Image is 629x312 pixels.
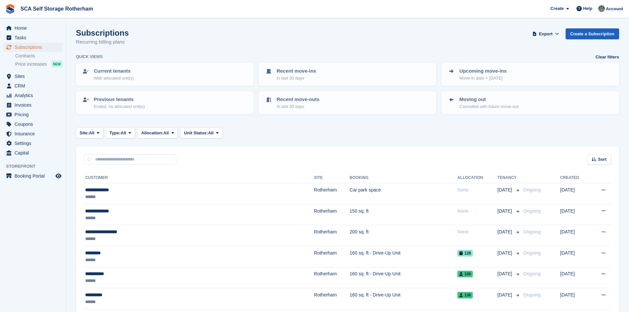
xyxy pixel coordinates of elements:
a: Clear filters [595,54,619,60]
a: Create a Subscription [566,28,619,39]
a: menu [3,23,62,33]
td: Rotherham [314,267,350,288]
span: [DATE] [498,187,513,193]
span: Pricing [15,110,54,119]
th: Customer [84,173,314,183]
p: Cancelled with future move-out [459,103,518,110]
a: Previous tenants Ended, no allocated unit(s) [77,92,253,114]
a: menu [3,72,62,81]
a: Contracts [15,53,62,59]
a: menu [3,129,62,138]
td: [DATE] [560,267,590,288]
td: [DATE] [560,225,590,246]
div: NEW [52,61,62,67]
button: Type: All [106,127,135,138]
span: 106 [457,271,473,277]
a: menu [3,33,62,42]
td: Rotherham [314,246,350,267]
a: menu [3,148,62,157]
span: Ongoing [523,229,541,234]
span: Coupons [15,120,54,129]
div: None [457,228,497,235]
span: Settings [15,139,54,148]
td: Rotherham [314,288,350,309]
th: Created [560,173,590,183]
img: Sarah Race [598,5,605,12]
a: Recent move-ins In last 30 days [260,63,436,85]
span: Type: [110,130,121,136]
a: menu [3,43,62,52]
a: menu [3,139,62,148]
span: [DATE] [498,228,513,235]
span: Export [539,31,552,37]
span: Account [606,6,623,12]
img: stora-icon-8386f47178a22dfd0bd8f6a31ec36ba5ce8667c1dd55bd0f319d3a0aa187defe.svg [5,4,15,14]
p: In last 30 days [277,103,320,110]
span: Sort [598,156,607,163]
p: Moving out [459,96,518,103]
span: All [163,130,169,136]
span: Ongoing [523,187,541,192]
span: Insurance [15,129,54,138]
a: menu [3,91,62,100]
p: Move-in date > [DATE] [459,75,507,82]
div: None [457,208,497,215]
span: Ongoing [523,292,541,297]
a: SCA Self Storage Rotherham [18,3,96,14]
a: menu [3,110,62,119]
td: [DATE] [560,288,590,309]
p: Current tenants [94,67,134,75]
span: Ongoing [523,208,541,214]
a: Moving out Cancelled with future move-out [442,92,618,114]
a: menu [3,100,62,110]
span: 128 [457,250,473,257]
span: Tasks [15,33,54,42]
td: 150 sq. ft [350,204,457,225]
span: Capital [15,148,54,157]
span: Booking Portal [15,171,54,181]
span: Invoices [15,100,54,110]
span: [DATE] [498,292,513,298]
button: Unit Status: All [180,127,222,138]
td: 160 sq. ft - Drive-Up Unit [350,288,457,309]
th: Tenancy [498,173,521,183]
span: All [121,130,126,136]
span: Sites [15,72,54,81]
h1: Subscriptions [76,28,129,37]
span: Unit Status: [184,130,208,136]
button: Allocation: All [138,127,178,138]
td: Car park space [350,183,457,204]
td: [DATE] [560,204,590,225]
span: CRM [15,81,54,90]
p: With allocated unit(s) [94,75,134,82]
span: Analytics [15,91,54,100]
p: Upcoming move-ins [459,67,507,75]
a: Current tenants With allocated unit(s) [77,63,253,85]
a: Upcoming move-ins Move-in date > [DATE] [442,63,618,85]
a: Price increases NEW [15,60,62,68]
span: 136 [457,292,473,298]
span: Help [583,5,592,12]
span: Site: [80,130,89,136]
p: Ended, no allocated unit(s) [94,103,145,110]
td: Rotherham [314,225,350,246]
span: [DATE] [498,270,513,277]
p: Recent move-outs [277,96,320,103]
p: Recurring billing plans [76,38,129,46]
span: Create [550,5,564,12]
a: Recent move-outs In last 30 days [260,92,436,114]
td: [DATE] [560,246,590,267]
h6: Quick views [76,54,103,60]
span: Allocation: [141,130,163,136]
span: Ongoing [523,250,541,256]
td: Rotherham [314,183,350,204]
a: menu [3,171,62,181]
a: Preview store [54,172,62,180]
td: 160 sq. ft - Drive-Up Unit [350,246,457,267]
span: All [89,130,94,136]
td: Rotherham [314,204,350,225]
td: 160 sq. ft - Drive-Up Unit [350,267,457,288]
span: [DATE] [498,250,513,257]
th: Allocation [457,173,497,183]
span: Home [15,23,54,33]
